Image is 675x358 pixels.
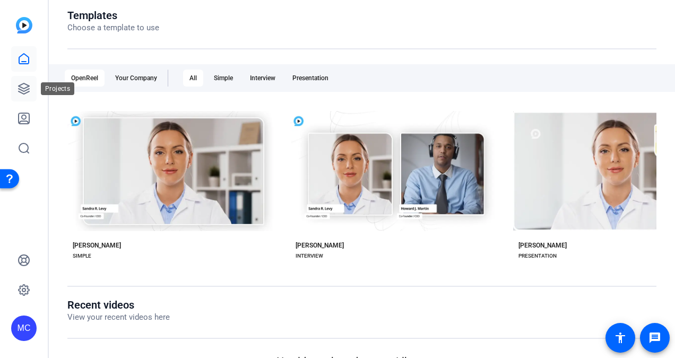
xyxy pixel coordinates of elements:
[67,9,159,22] h1: Templates
[41,82,74,95] div: Projects
[109,70,163,87] div: Your Company
[286,70,335,87] div: Presentation
[67,311,170,323] p: View your recent videos here
[614,331,627,344] mat-icon: accessibility
[73,252,91,260] div: SIMPLE
[296,252,323,260] div: INTERVIEW
[207,70,239,87] div: Simple
[183,70,203,87] div: All
[16,17,32,33] img: blue-gradient.svg
[11,316,37,341] div: MC
[67,299,170,311] h1: Recent videos
[244,70,282,87] div: Interview
[65,70,105,87] div: OpenReel
[296,241,344,250] div: [PERSON_NAME]
[73,241,121,250] div: [PERSON_NAME]
[518,252,557,260] div: PRESENTATION
[518,241,567,250] div: [PERSON_NAME]
[648,331,661,344] mat-icon: message
[67,22,159,34] p: Choose a template to use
